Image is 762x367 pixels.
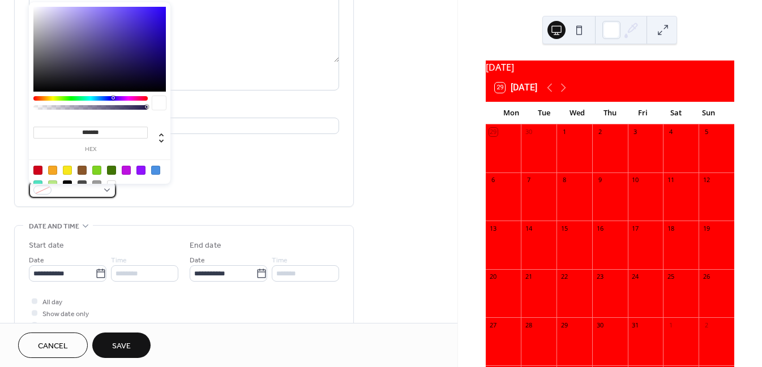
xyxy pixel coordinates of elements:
span: Date and time [29,221,79,232]
div: 1 [560,128,568,136]
div: #F8E71C [63,166,72,175]
div: 10 [631,176,640,184]
div: 29 [560,321,568,329]
div: 20 [489,273,498,281]
div: #F5A623 [48,166,57,175]
span: Date [29,254,44,266]
div: End date [190,240,221,252]
span: Show date only [42,308,89,320]
div: 2 [702,321,710,329]
div: 6 [489,176,498,184]
div: Fri [626,102,659,124]
div: 25 [666,273,675,281]
div: 11 [666,176,675,184]
div: 19 [702,224,710,232]
div: 3 [631,128,640,136]
div: #417505 [107,166,116,175]
div: 4 [666,128,675,136]
div: Wed [560,102,593,124]
div: 28 [524,321,533,329]
div: #9B9B9B [92,180,101,189]
button: Cancel [18,333,88,358]
div: #4A4A4A [78,180,87,189]
div: #7ED321 [92,166,101,175]
span: Date [190,254,205,266]
div: 7 [524,176,533,184]
div: Tue [528,102,560,124]
div: 23 [596,273,604,281]
span: All day [42,296,62,308]
div: 17 [631,224,640,232]
div: 2 [596,128,604,136]
span: Save [112,340,131,352]
div: 8 [560,176,568,184]
span: Cancel [38,340,68,352]
span: Time [111,254,127,266]
div: #B8E986 [48,180,57,189]
div: #9013FE [136,166,145,175]
span: Hide end time [42,320,85,332]
div: #D0021B [33,166,42,175]
div: #4A90E2 [151,166,160,175]
div: 22 [560,273,568,281]
div: 21 [524,273,533,281]
div: 1 [666,321,675,329]
div: #FFFFFF [107,180,116,189]
div: 18 [666,224,675,232]
div: 14 [524,224,533,232]
div: 15 [560,224,568,232]
div: Sat [660,102,692,124]
div: #000000 [63,180,72,189]
div: 26 [702,273,710,281]
span: Time [272,254,288,266]
div: 9 [596,176,604,184]
div: Start date [29,240,64,252]
div: 27 [489,321,498,329]
div: Thu [593,102,626,124]
div: [DATE] [486,61,734,74]
div: #8B572A [78,166,87,175]
label: hex [33,146,148,153]
div: #BD10E0 [122,166,131,175]
div: 30 [596,321,604,329]
div: 5 [702,128,710,136]
div: 16 [596,224,604,232]
div: Sun [692,102,725,124]
button: Save [92,333,151,358]
button: 29[DATE] [491,80,541,96]
div: 13 [489,224,498,232]
div: 31 [631,321,640,329]
div: Location [29,104,337,116]
div: Mon [495,102,528,124]
div: 24 [631,273,640,281]
div: #50E3C2 [33,180,42,189]
div: 30 [524,128,533,136]
div: 12 [702,176,710,184]
div: 29 [489,128,498,136]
